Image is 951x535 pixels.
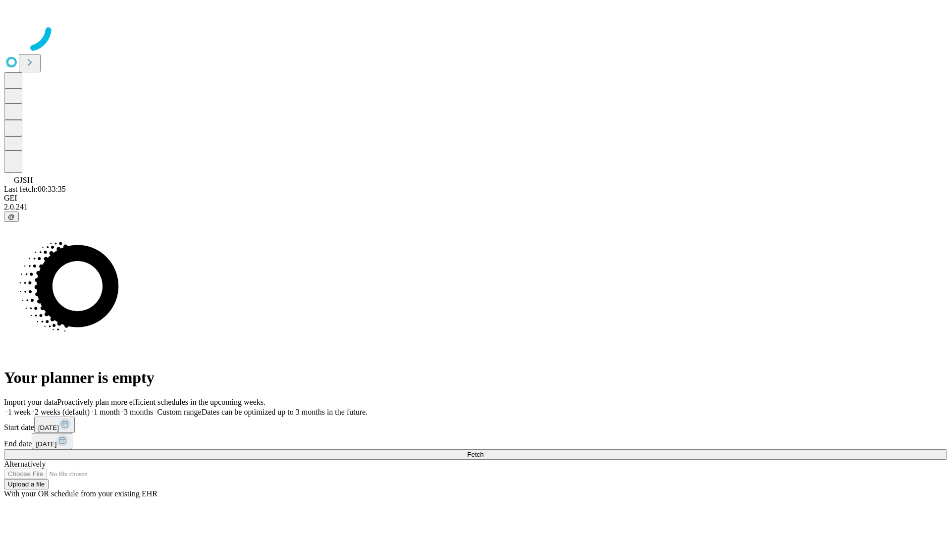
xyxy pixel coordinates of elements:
[4,194,947,203] div: GEI
[4,433,947,449] div: End date
[38,424,59,431] span: [DATE]
[202,408,368,416] span: Dates can be optimized up to 3 months in the future.
[57,398,265,406] span: Proactively plan more efficient schedules in the upcoming weeks.
[14,176,33,184] span: GJSH
[36,440,56,448] span: [DATE]
[4,398,57,406] span: Import your data
[4,203,947,212] div: 2.0.241
[157,408,201,416] span: Custom range
[34,417,75,433] button: [DATE]
[94,408,120,416] span: 1 month
[4,185,66,193] span: Last fetch: 00:33:35
[4,417,947,433] div: Start date
[4,212,19,222] button: @
[4,479,49,489] button: Upload a file
[4,460,46,468] span: Alternatively
[35,408,90,416] span: 2 weeks (default)
[4,369,947,387] h1: Your planner is empty
[4,489,158,498] span: With your OR schedule from your existing EHR
[32,433,72,449] button: [DATE]
[4,449,947,460] button: Fetch
[124,408,153,416] span: 3 months
[467,451,483,458] span: Fetch
[8,213,15,220] span: @
[8,408,31,416] span: 1 week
